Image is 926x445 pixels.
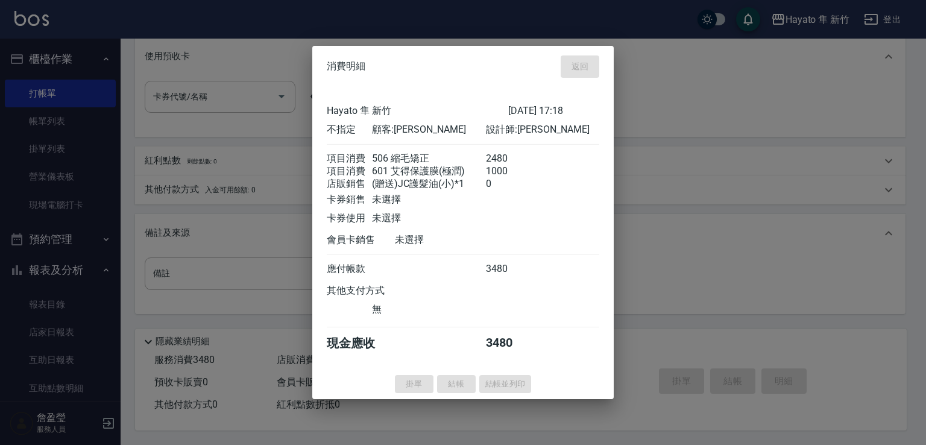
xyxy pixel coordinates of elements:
[327,165,372,177] div: 項目消費
[486,177,531,190] div: 0
[486,123,599,136] div: 設計師: [PERSON_NAME]
[327,233,395,246] div: 會員卡銷售
[327,212,372,224] div: 卡券使用
[327,262,372,275] div: 應付帳款
[486,335,531,351] div: 3480
[486,165,531,177] div: 1000
[327,284,418,297] div: 其他支付方式
[327,60,365,72] span: 消費明細
[327,123,372,136] div: 不指定
[327,104,508,117] div: Hayato 隼 新竹
[327,177,372,190] div: 店販銷售
[372,123,485,136] div: 顧客: [PERSON_NAME]
[327,193,372,206] div: 卡券銷售
[372,193,485,206] div: 未選擇
[372,212,485,224] div: 未選擇
[486,152,531,165] div: 2480
[508,104,599,117] div: [DATE] 17:18
[395,233,508,246] div: 未選擇
[372,303,485,315] div: 無
[327,152,372,165] div: 項目消費
[486,262,531,275] div: 3480
[327,335,395,351] div: 現金應收
[372,177,485,190] div: (贈送)JC護髮油(小)*1
[372,165,485,177] div: 601 艾得保護膜(極潤)
[372,152,485,165] div: 506 縮毛矯正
